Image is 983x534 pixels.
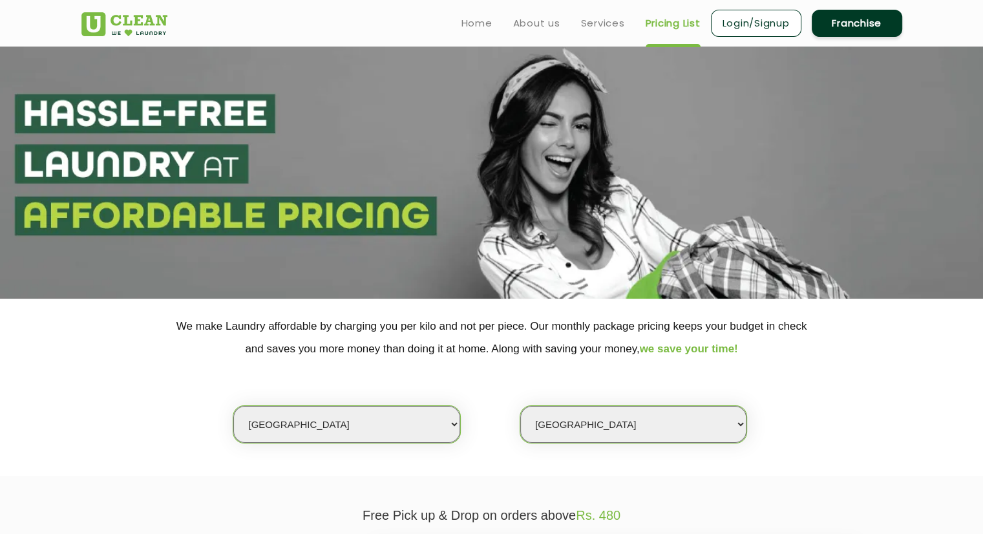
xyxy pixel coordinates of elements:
a: Home [461,16,492,31]
img: UClean Laundry and Dry Cleaning [81,12,167,36]
a: Pricing List [646,16,701,31]
a: About us [513,16,560,31]
p: Free Pick up & Drop on orders above [81,508,902,523]
span: Rs. 480 [576,508,620,522]
a: Login/Signup [711,10,801,37]
a: Franchise [812,10,902,37]
a: Services [581,16,625,31]
p: We make Laundry affordable by charging you per kilo and not per piece. Our monthly package pricin... [81,315,902,360]
span: we save your time! [640,343,738,355]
